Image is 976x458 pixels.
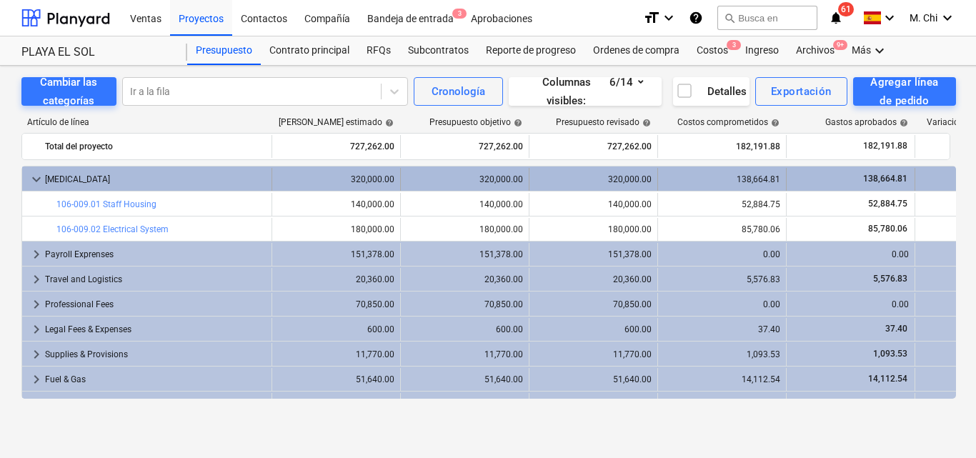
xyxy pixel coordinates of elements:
[867,199,909,209] span: 52,884.75
[45,268,266,291] div: Travel and Logistics
[28,271,45,288] span: keyboard_arrow_right
[28,346,45,363] span: keyboard_arrow_right
[724,12,735,24] span: search
[664,174,780,184] div: 138,664.81
[278,274,394,284] div: 20,360.00
[787,36,843,65] div: Archivos
[792,249,909,259] div: 0.00
[905,389,976,458] iframe: Chat Widget
[872,274,909,284] span: 5,576.83
[358,36,399,65] a: RFQs
[843,36,897,65] div: Más
[535,174,652,184] div: 320,000.00
[871,42,888,59] i: keyboard_arrow_down
[688,36,737,65] a: Costos3
[673,77,750,106] button: Detalles
[407,224,523,234] div: 180,000.00
[56,224,169,234] a: 106-009.02 Electrical System
[477,36,584,65] div: Reporte de progreso
[526,73,644,111] div: Columnas visibles : 6/14
[676,82,747,101] div: Detalles
[664,249,780,259] div: 0.00
[872,349,909,359] span: 1,093.53
[862,174,909,184] span: 138,664.81
[584,36,688,65] a: Ordenes de compra
[556,117,651,127] div: Presupuesto revisado
[21,77,116,106] button: Cambiar las categorías
[278,135,394,158] div: 727,262.00
[278,174,394,184] div: 320,000.00
[905,389,976,458] div: Widget de chat
[414,77,503,106] button: Cronología
[664,274,780,284] div: 5,576.83
[45,243,266,266] div: Payroll Exprenses
[28,396,45,413] span: keyboard_arrow_right
[45,168,266,191] div: [MEDICAL_DATA]
[429,117,522,127] div: Presupuesto objetivo
[664,299,780,309] div: 0.00
[833,40,847,50] span: 9+
[768,119,780,127] span: help
[407,174,523,184] div: 320,000.00
[56,199,156,209] a: 106-009.01 Staff Housing
[664,374,780,384] div: 14,112.54
[45,368,266,391] div: Fuel & Gas
[535,249,652,259] div: 151,378.00
[509,77,662,106] button: Columnas visibles:6/14
[28,321,45,338] span: keyboard_arrow_right
[939,9,956,26] i: keyboard_arrow_down
[755,77,847,106] button: Exportación
[407,324,523,334] div: 600.00
[897,119,908,127] span: help
[643,9,660,26] i: format_size
[278,199,394,209] div: 140,000.00
[45,318,266,341] div: Legal Fees & Expenses
[278,249,394,259] div: 151,378.00
[689,9,703,26] i: Base de conocimientos
[867,374,909,384] span: 14,112.54
[28,171,45,188] span: keyboard_arrow_down
[45,343,266,366] div: Supplies & Provisions
[664,199,780,209] div: 52,884.75
[677,117,780,127] div: Costos comprometidos
[278,324,394,334] div: 600.00
[787,36,843,65] a: Archivos9+
[278,349,394,359] div: 11,770.00
[45,135,266,158] div: Total del proyecto
[279,117,394,127] div: [PERSON_NAME] estimado
[910,12,937,24] span: M. Chi
[639,119,651,127] span: help
[407,374,523,384] div: 51,640.00
[660,9,677,26] i: keyboard_arrow_down
[278,224,394,234] div: 180,000.00
[21,117,272,127] div: Artículo de línea
[187,36,261,65] a: Presupuesto
[382,119,394,127] span: help
[792,299,909,309] div: 0.00
[535,299,652,309] div: 70,850.00
[727,40,741,50] span: 3
[407,199,523,209] div: 140,000.00
[771,82,832,101] div: Exportación
[688,36,737,65] div: Costos
[535,274,652,284] div: 20,360.00
[884,324,909,334] span: 37.40
[407,299,523,309] div: 70,850.00
[407,135,523,158] div: 727,262.00
[28,246,45,263] span: keyboard_arrow_right
[838,2,854,16] span: 61
[664,224,780,234] div: 85,780.06
[535,349,652,359] div: 11,770.00
[278,374,394,384] div: 51,640.00
[737,36,787,65] a: Ingreso
[535,224,652,234] div: 180,000.00
[869,73,940,111] div: Agregar línea de pedido
[399,36,477,65] a: Subcontratos
[535,324,652,334] div: 600.00
[407,349,523,359] div: 11,770.00
[535,199,652,209] div: 140,000.00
